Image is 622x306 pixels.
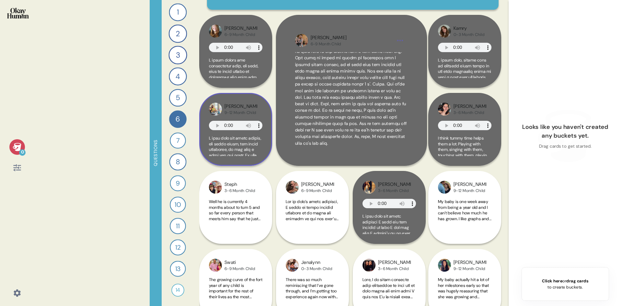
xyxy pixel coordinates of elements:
[169,153,187,171] div: 8
[542,278,588,290] div: or to create buckets.
[438,103,451,116] img: profilepic_24433398056265134.jpg
[438,25,451,38] img: profilepic_24302597019365276.jpg
[209,181,222,194] img: profilepic_24749265874674112.jpg
[454,103,486,110] div: [PERSON_NAME]
[301,266,332,271] div: 0-3 Month Child
[169,89,187,107] div: 5
[209,103,222,116] img: profilepic_24806279158960289.jpg
[19,149,26,156] div: 0
[454,110,486,115] div: 3-6 Month Child
[225,259,255,266] div: Swati
[169,67,187,85] div: 4
[378,188,411,193] div: 3-6 Month Child
[170,175,186,191] div: 9
[286,259,299,272] img: profilepic_9731200886984576.jpg
[539,143,592,150] div: Drag cards to get started.
[225,188,255,193] div: 3-6 Month Child
[519,123,612,141] div: Looks like you haven't created any buckets yet.
[438,259,451,272] img: profilepic_23998246113203785.jpg
[170,261,186,277] div: 13
[454,32,484,37] div: 0-3 Month Child
[209,25,222,38] img: profilepic_9664865833620011.jpg
[225,32,257,37] div: 6-9 Month Child
[566,278,588,284] span: drag cards
[225,25,257,32] div: [PERSON_NAME]
[171,284,184,297] div: 14
[363,181,375,194] img: profilepic_24149749451352391.jpg
[301,259,332,266] div: Jenalynn
[169,25,187,43] div: 2
[454,266,486,271] div: 9-12 Month Child
[170,218,186,234] div: 11
[454,181,486,188] div: [PERSON_NAME]
[438,181,451,194] img: profilepic_24385261627745154.jpg
[169,110,187,128] div: 6
[542,278,562,284] span: Click here
[209,259,222,272] img: profilepic_24012059758446275.jpg
[311,34,347,41] div: [PERSON_NAME]
[225,110,257,115] div: 9-12 Month Child
[454,25,484,32] div: Kamry
[7,8,29,18] img: okayhuman.3b1b6348.png
[378,181,411,188] div: [PERSON_NAME]
[225,181,255,188] div: Steph
[170,239,186,255] div: 12
[168,46,187,64] div: 3
[170,197,186,213] div: 10
[454,188,486,193] div: 9-12 Month Child
[225,103,257,110] div: [PERSON_NAME]
[311,41,347,47] div: 6-9 Month Child
[454,259,486,266] div: [PERSON_NAME]
[225,266,255,271] div: 6-9 Month Child
[169,4,187,21] div: 1
[170,132,186,149] div: 7
[295,34,308,47] img: profilepic_9987001134730651.jpg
